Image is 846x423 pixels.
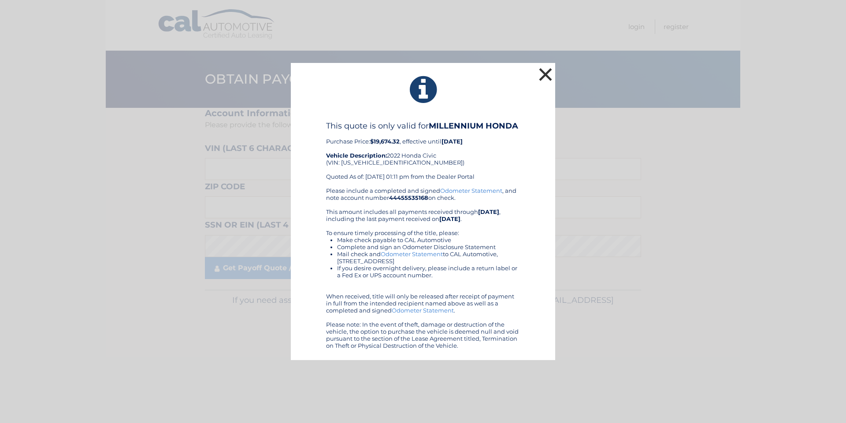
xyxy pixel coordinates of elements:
[442,138,463,145] b: [DATE]
[326,152,387,159] strong: Vehicle Description:
[337,250,520,265] li: Mail check and to CAL Automotive, [STREET_ADDRESS]
[326,187,520,349] div: Please include a completed and signed , and note account number on check. This amount includes al...
[440,187,502,194] a: Odometer Statement
[439,215,460,222] b: [DATE]
[381,250,443,257] a: Odometer Statement
[370,138,400,145] b: $19,674.32
[337,236,520,243] li: Make check payable to CAL Automotive
[389,194,428,201] b: 44455535168
[326,121,520,131] h4: This quote is only valid for
[429,121,518,131] b: MILLENNIUM HONDA
[337,243,520,250] li: Complete and sign an Odometer Disclosure Statement
[478,208,499,215] b: [DATE]
[537,66,554,83] button: ×
[326,121,520,187] div: Purchase Price: , effective until 2022 Honda Civic (VIN: [US_VEHICLE_IDENTIFICATION_NUMBER]) Quot...
[337,265,520,279] li: If you desire overnight delivery, please include a return label or a Fed Ex or UPS account number.
[392,307,454,314] a: Odometer Statement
